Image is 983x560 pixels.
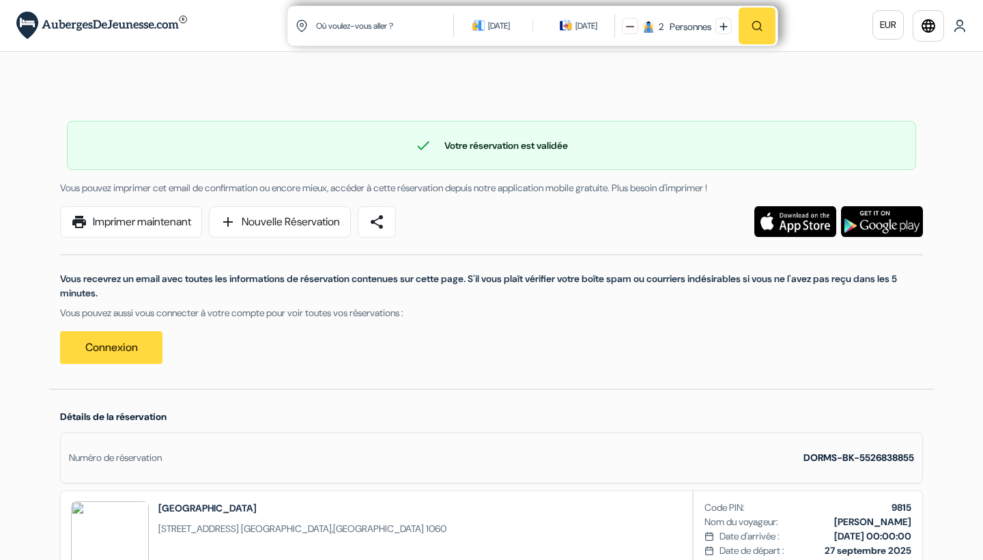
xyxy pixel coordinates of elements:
[642,20,655,33] img: guest icon
[754,206,836,237] img: Téléchargez l'application gratuite
[71,214,87,230] span: print
[358,206,396,238] a: share
[803,451,914,464] strong: DORMS-BK-5526838855
[472,19,485,31] img: calendarIcon icon
[825,544,911,557] b: 27 septembre 2025
[704,501,745,515] span: Code PIN:
[158,501,446,515] h2: [GEOGRAPHIC_DATA]
[333,522,424,535] span: [GEOGRAPHIC_DATA]
[220,214,236,230] span: add
[659,20,664,34] div: 2
[369,214,385,230] span: share
[666,20,711,34] div: Personnes
[158,522,446,536] span: ,
[158,522,239,535] span: [STREET_ADDRESS]
[60,182,707,194] span: Vous pouvez imprimer cet email de confirmation ou encore mieux, accéder à cette réservation depui...
[488,19,510,33] div: [DATE]
[16,12,187,40] img: AubergesDeJeunesse.com
[626,23,634,31] img: minus
[296,20,308,32] img: location icon
[834,530,911,542] b: [DATE] 00:00:00
[920,18,937,34] i: language
[720,529,780,544] span: Date d'arrivée :
[720,23,728,31] img: plus
[426,522,446,535] span: 1060
[60,272,923,300] p: Vous recevrez un email avec toutes les informations de réservation contenues sur cette page. S'il...
[315,9,456,42] input: Ville, université ou logement
[60,206,202,238] a: printImprimer maintenant
[841,206,923,237] img: Téléchargez l'application gratuite
[834,516,911,528] b: [PERSON_NAME]
[60,331,162,364] a: Connexion
[575,19,597,33] div: [DATE]
[913,10,944,42] a: language
[69,451,162,465] div: Numéro de réservation
[60,306,923,320] p: Vous pouvez aussi vous connecter à votre compte pour voir toutes vos réservations :
[60,410,167,423] span: Détails de la réservation
[68,137,915,154] div: Votre réservation est validée
[704,515,778,529] span: Nom du voyageur:
[415,137,431,154] span: check
[892,501,911,514] b: 9815
[209,206,351,238] a: addNouvelle Réservation
[953,19,967,33] img: User Icon
[241,522,332,535] span: [GEOGRAPHIC_DATA]
[560,19,572,31] img: calendarIcon icon
[720,544,784,558] span: Date de départ :
[872,10,904,40] a: EUR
